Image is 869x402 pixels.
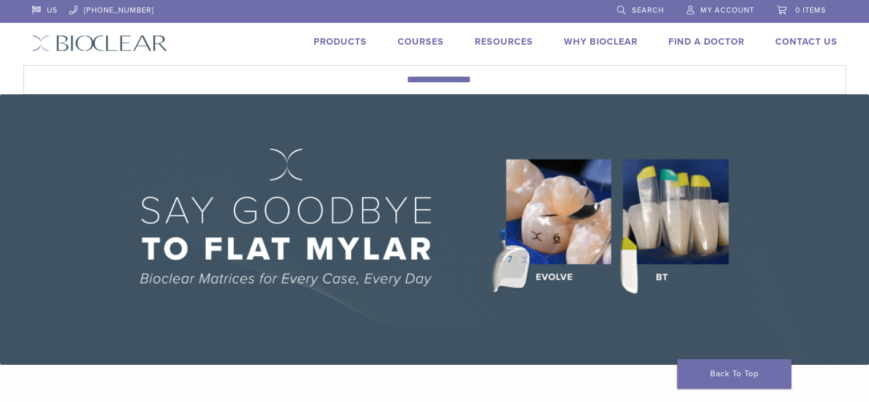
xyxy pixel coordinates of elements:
img: Bioclear [32,35,167,51]
a: Courses [398,36,444,47]
a: Resources [475,36,533,47]
a: Back To Top [677,359,791,389]
span: Search [632,6,664,15]
a: Products [314,36,367,47]
a: Find A Doctor [668,36,744,47]
span: My Account [700,6,754,15]
a: Contact Us [775,36,838,47]
a: Why Bioclear [564,36,638,47]
span: 0 items [795,6,826,15]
